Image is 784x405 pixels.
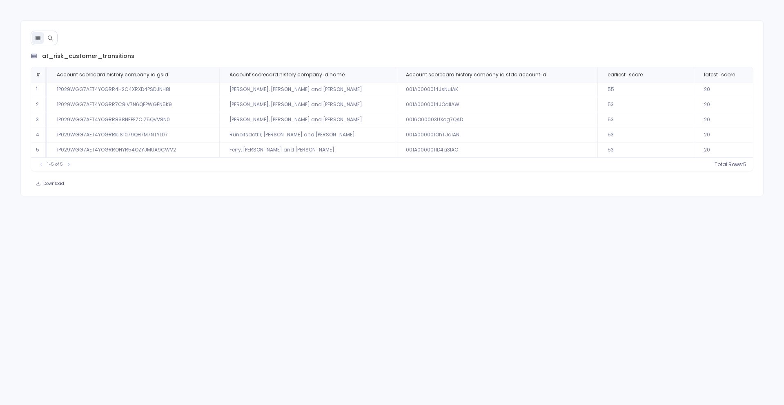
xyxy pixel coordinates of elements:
[219,142,396,158] td: Ferry, [PERSON_NAME] and [PERSON_NAME]
[31,142,47,158] td: 5
[597,82,694,97] td: 55
[597,97,694,112] td: 53
[396,127,597,142] td: 001A000001OhTJdIAN
[31,127,47,142] td: 4
[47,112,219,127] td: 1P029WGG7AET4YOGRR8S8NEFEZCIZ5QVV8N0
[43,181,64,187] span: Download
[42,52,134,60] span: at_risk_customer_transitions
[704,71,735,78] span: latest_score
[31,112,47,127] td: 3
[47,142,219,158] td: 1P029WGG7AET4YOGRROHYR54OZYJMUA9CWV2
[406,71,546,78] span: Account scorecard history company id sfdc account id
[597,142,694,158] td: 53
[597,112,694,127] td: 53
[31,97,47,112] td: 2
[47,161,63,168] span: 1-5 of 5
[219,127,396,142] td: Runolfsdottir, [PERSON_NAME] and [PERSON_NAME]
[57,71,168,78] span: Account scorecard history company id gsid
[47,127,219,142] td: 1P029WGG7AET4YOGRRK1S1079QH7M7NTYL07
[36,71,40,78] span: #
[31,82,47,97] td: 1
[47,97,219,112] td: 1P029WGG7AET4YOGRR7C8IV7N6QEPWGEN5K9
[229,71,345,78] span: Account scorecard history company id name
[396,82,597,97] td: 001A0000014JsNuIAK
[219,112,396,127] td: [PERSON_NAME], [PERSON_NAME] and [PERSON_NAME]
[47,82,219,97] td: 1P029WGG7AET4YOGRR4H2C4XRXD4PSDJNH8I
[219,97,396,112] td: [PERSON_NAME], [PERSON_NAME] and [PERSON_NAME]
[219,82,396,97] td: [PERSON_NAME], [PERSON_NAME] and [PERSON_NAME]
[597,127,694,142] td: 53
[396,97,597,112] td: 001A0000014JOaIIAW
[31,178,69,189] button: Download
[608,71,643,78] span: earliest_score
[715,161,743,168] span: Total Rows:
[396,142,597,158] td: 001A0000011D4a3IAC
[396,112,597,127] td: 0016O00003UXog7QAD
[743,161,746,168] span: 5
